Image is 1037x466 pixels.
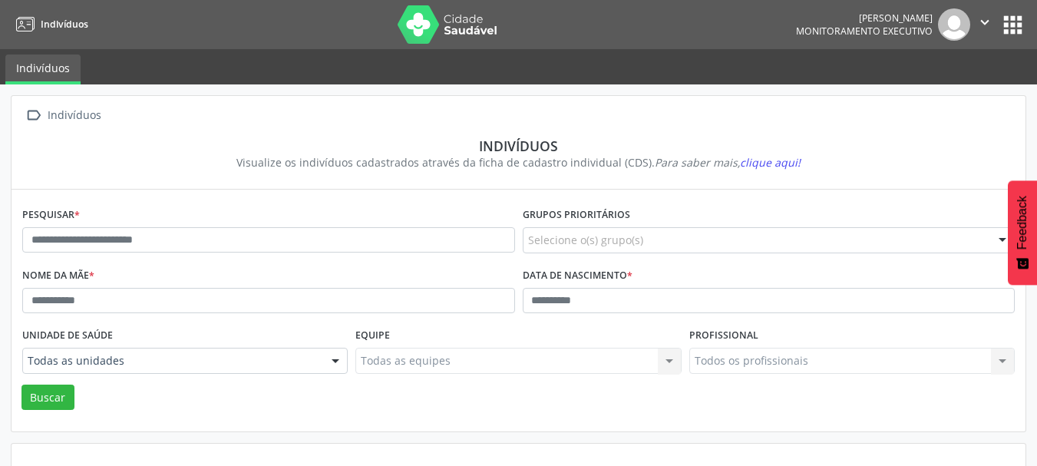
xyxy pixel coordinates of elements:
[22,104,45,127] i: 
[22,324,113,348] label: Unidade de saúde
[33,154,1004,170] div: Visualize os indivíduos cadastrados através da ficha de cadastro individual (CDS).
[689,324,758,348] label: Profissional
[22,104,104,127] a:  Indivíduos
[523,203,630,227] label: Grupos prioritários
[22,264,94,288] label: Nome da mãe
[22,203,80,227] label: Pesquisar
[11,12,88,37] a: Indivíduos
[938,8,970,41] img: img
[740,155,801,170] span: clique aqui!
[528,232,643,248] span: Selecione o(s) grupo(s)
[45,104,104,127] div: Indivíduos
[33,137,1004,154] div: Indivíduos
[5,55,81,84] a: Indivíduos
[970,8,999,41] button: 
[1016,196,1029,250] span: Feedback
[976,14,993,31] i: 
[796,12,933,25] div: [PERSON_NAME]
[21,385,74,411] button: Buscar
[355,324,390,348] label: Equipe
[28,353,316,369] span: Todas as unidades
[41,18,88,31] span: Indivíduos
[796,25,933,38] span: Monitoramento Executivo
[655,155,801,170] i: Para saber mais,
[1008,180,1037,285] button: Feedback - Mostrar pesquisa
[523,264,632,288] label: Data de nascimento
[999,12,1026,38] button: apps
